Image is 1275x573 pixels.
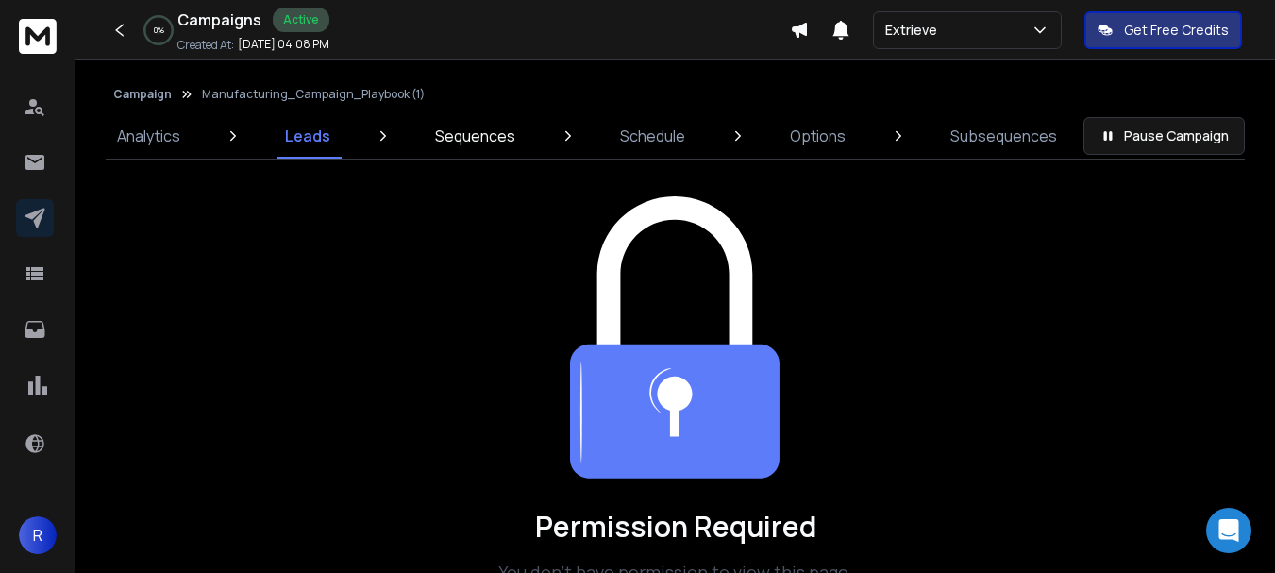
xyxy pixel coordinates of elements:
a: Subsequences [939,113,1068,159]
p: Get Free Credits [1124,21,1229,40]
p: Created At: [177,38,234,53]
button: Campaign [113,87,172,102]
a: Options [779,113,857,159]
p: Extrieve [885,21,945,40]
p: Schedule [620,125,685,147]
p: 0 % [154,25,164,36]
p: Subsequences [950,125,1057,147]
a: Sequences [424,113,527,159]
div: Open Intercom Messenger [1206,508,1251,553]
div: Active [273,8,329,32]
p: Manufacturing_Campaign_Playbook (1) [202,87,425,102]
img: Team collaboration [570,196,780,480]
a: Leads [274,113,342,159]
p: Leads [285,125,330,147]
p: Options [790,125,846,147]
p: [DATE] 04:08 PM [238,37,329,52]
button: Get Free Credits [1084,11,1242,49]
a: Analytics [106,113,192,159]
button: R [19,516,57,554]
p: Analytics [117,125,180,147]
p: Sequences [435,125,515,147]
button: Pause Campaign [1083,117,1245,155]
a: Schedule [609,113,696,159]
h1: Campaigns [177,8,261,31]
h1: Permission Required [464,510,887,544]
